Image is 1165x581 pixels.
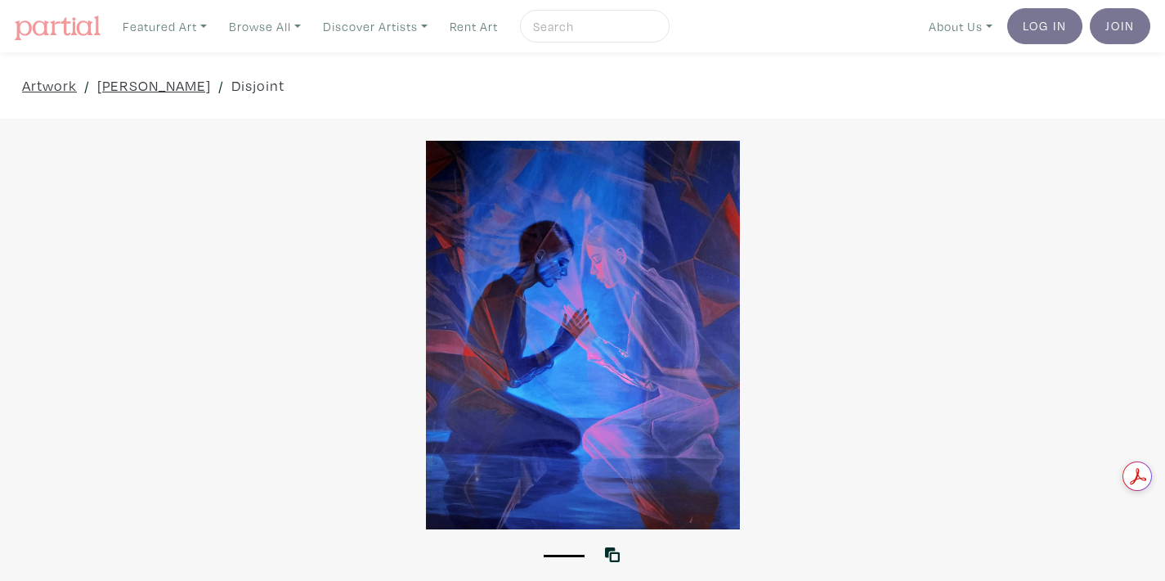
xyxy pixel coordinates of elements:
button: 1 of 1 [544,555,585,557]
span: / [218,74,224,97]
a: Discover Artists [316,10,435,43]
a: Browse All [222,10,308,43]
a: [PERSON_NAME] [97,74,211,97]
a: Rent Art [442,10,505,43]
a: Featured Art [115,10,214,43]
a: Log In [1007,8,1082,44]
a: Disjoint [231,74,285,97]
a: Join [1090,8,1150,44]
input: Search [531,16,654,37]
a: Artwork [22,74,77,97]
span: / [84,74,90,97]
a: About Us [921,10,1000,43]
